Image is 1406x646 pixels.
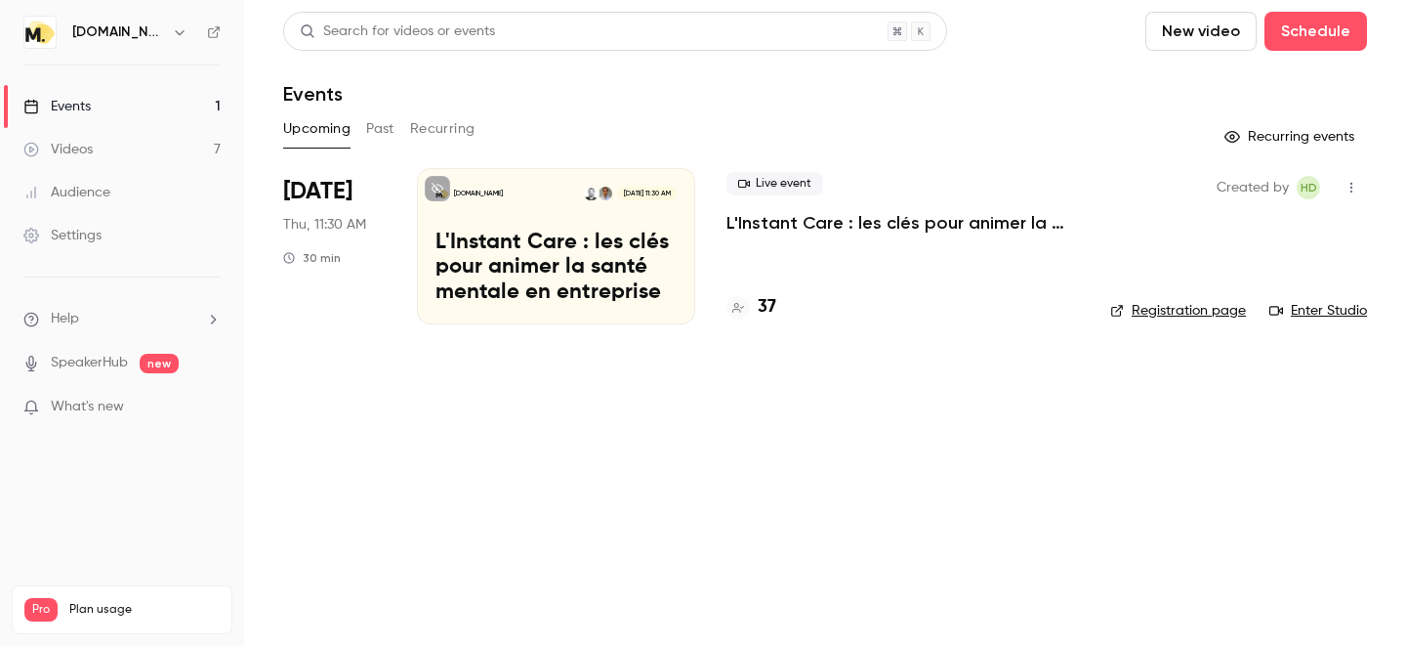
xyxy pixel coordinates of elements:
[69,602,220,618] span: Plan usage
[197,399,221,416] iframe: Noticeable Trigger
[1110,301,1246,321] a: Registration page
[283,176,352,207] span: [DATE]
[1269,301,1367,321] a: Enter Studio
[23,97,91,116] div: Events
[283,168,386,324] div: Sep 18 Thu, 11:30 AM (Europe/Paris)
[23,183,110,202] div: Audience
[140,354,179,373] span: new
[283,215,366,235] span: Thu, 11:30 AM
[726,172,823,195] span: Live event
[1264,12,1367,51] button: Schedule
[726,211,1079,235] a: L'Instant Care : les clés pour animer la santé mentale en entreprise
[23,226,102,245] div: Settings
[1216,121,1367,152] button: Recurring events
[24,17,56,48] img: moka.care
[23,309,221,329] li: help-dropdown-opener
[51,353,128,373] a: SpeakerHub
[24,598,58,622] span: Pro
[300,22,495,42] div: Search for videos or events
[72,22,164,42] h6: [DOMAIN_NAME]
[23,140,93,159] div: Videos
[617,187,676,200] span: [DATE] 11:30 AM
[51,309,79,329] span: Help
[283,113,351,145] button: Upcoming
[1217,176,1289,199] span: Created by
[1297,176,1320,199] span: Héloïse Delecroix
[584,187,598,200] img: Emile Garnier
[51,397,124,417] span: What's new
[758,294,776,321] h4: 37
[599,187,612,200] img: Hugo Viguier
[283,82,343,106] h1: Events
[1301,176,1317,199] span: HD
[435,231,677,306] p: L'Instant Care : les clés pour animer la santé mentale en entreprise
[1145,12,1257,51] button: New video
[366,113,394,145] button: Past
[726,294,776,321] a: 37
[410,113,476,145] button: Recurring
[417,168,695,324] a: L'Instant Care : les clés pour animer la santé mentale en entreprise[DOMAIN_NAME]Hugo ViguierEmil...
[283,250,341,266] div: 30 min
[454,189,503,198] p: [DOMAIN_NAME]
